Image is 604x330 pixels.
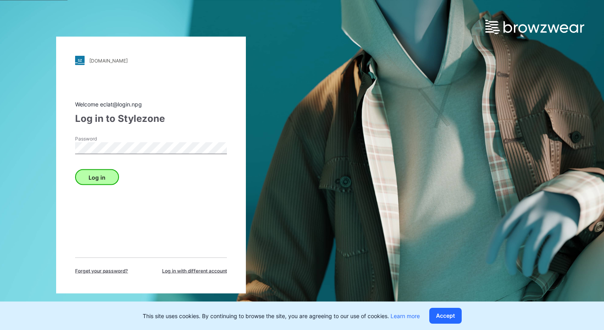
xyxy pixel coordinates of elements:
[143,312,420,320] p: This site uses cookies. By continuing to browse the site, you are agreeing to our use of cookies.
[391,313,420,319] a: Learn more
[75,112,227,126] div: Log in to Stylezone
[75,56,227,65] a: [DOMAIN_NAME]
[89,57,128,63] div: [DOMAIN_NAME]
[75,267,128,275] span: Forget your password?
[75,100,227,108] div: Welcome eclat@login.npg
[485,20,584,34] img: browzwear-logo.e42bd6dac1945053ebaf764b6aa21510.svg
[429,308,462,324] button: Accept
[75,56,85,65] img: stylezone-logo.562084cfcfab977791bfbf7441f1a819.svg
[75,169,119,185] button: Log in
[162,267,227,275] span: Log in with different account
[75,135,130,142] label: Password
